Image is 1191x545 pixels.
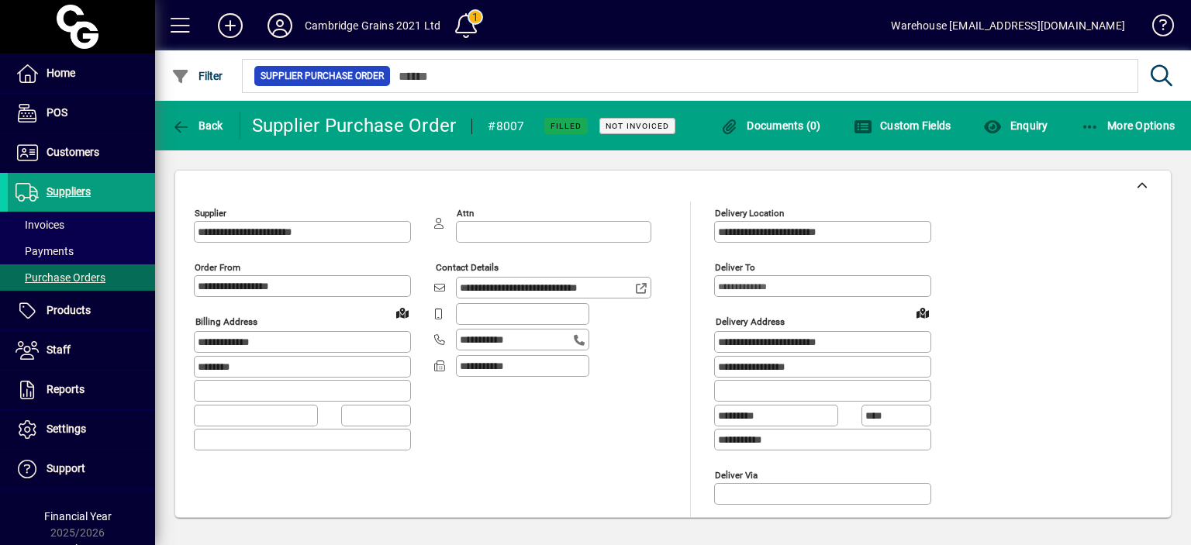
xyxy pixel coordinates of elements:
span: Home [47,67,75,79]
span: Purchase Orders [16,271,105,284]
button: Add [205,12,255,40]
span: Staff [47,343,71,356]
span: Invoices [16,219,64,231]
div: Warehouse [EMAIL_ADDRESS][DOMAIN_NAME] [891,13,1125,38]
a: Staff [8,331,155,370]
a: Products [8,291,155,330]
mat-label: Supplier [195,208,226,219]
a: POS [8,94,155,133]
mat-label: Deliver To [715,262,755,273]
a: View on map [390,300,415,325]
button: Profile [255,12,305,40]
a: Payments [8,238,155,264]
span: Financial Year [44,510,112,523]
a: Knowledge Base [1141,3,1172,53]
span: Customers [47,146,99,158]
span: More Options [1081,119,1175,132]
span: Filled [551,121,582,131]
span: Filter [171,70,223,82]
a: Purchase Orders [8,264,155,291]
span: Suppliers [47,185,91,198]
div: #8007 [488,114,524,139]
button: Enquiry [979,112,1051,140]
mat-label: Order from [195,262,240,273]
button: Filter [167,62,227,90]
span: Custom Fields [854,119,951,132]
button: Back [167,112,227,140]
mat-label: Deliver via [715,469,758,480]
mat-label: Attn [457,208,474,219]
span: Payments [16,245,74,257]
app-page-header-button: Back [155,112,240,140]
span: Support [47,462,85,474]
a: Settings [8,410,155,449]
span: POS [47,106,67,119]
button: More Options [1077,112,1179,140]
span: Settings [47,423,86,435]
span: Back [171,119,223,132]
a: Home [8,54,155,93]
span: Products [47,304,91,316]
a: Support [8,450,155,488]
span: Supplier Purchase Order [261,68,384,84]
a: Invoices [8,212,155,238]
a: Reports [8,371,155,409]
span: Documents (0) [720,119,821,132]
span: Not Invoiced [606,121,669,131]
a: Customers [8,133,155,172]
span: Enquiry [983,119,1048,132]
div: Cambridge Grains 2021 Ltd [305,13,440,38]
div: Supplier Purchase Order [252,113,457,138]
mat-label: Delivery Location [715,208,784,219]
span: Reports [47,383,85,395]
button: Documents (0) [716,112,825,140]
button: Custom Fields [850,112,955,140]
a: View on map [910,300,935,325]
